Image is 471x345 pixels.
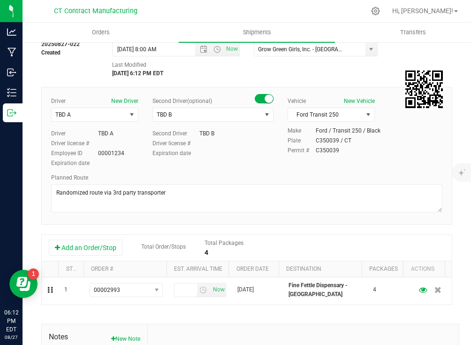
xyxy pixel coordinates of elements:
[187,98,212,104] span: (optional)
[51,139,98,148] label: Driver license #
[179,23,335,42] a: Shipments
[152,97,212,105] label: Second Driver
[316,136,351,145] div: C350039 / CT
[51,174,88,181] span: Planned Route
[28,268,39,280] iframe: Resource center unread badge
[157,111,172,118] span: TBD B
[9,270,38,298] iframe: Resource center
[199,129,214,138] div: TBD B
[286,266,321,272] a: Destination
[64,285,68,294] span: 1
[403,261,445,277] th: Actions
[174,266,222,272] a: Est. arrival time
[205,240,243,246] span: Total Packages
[7,27,16,37] inline-svg: Analytics
[4,308,18,334] p: 06:12 PM EDT
[254,43,362,56] input: Select
[152,129,199,138] label: Second Driver
[66,266,85,272] a: Stop #
[152,149,199,157] label: Expiration date
[51,149,98,157] label: Employee ID
[210,283,226,297] span: select
[7,47,16,57] inline-svg: Manufacturing
[370,7,381,16] div: Manage settings
[54,7,137,15] span: CT Contract Manufacturing
[111,97,138,105] button: New Driver
[41,41,80,47] strong: 20250827-022
[288,126,316,135] label: Make
[4,334,18,341] p: 08/27
[51,129,98,138] label: Driver
[23,23,179,42] a: Orders
[49,240,122,256] button: Add an Order/Stop
[112,70,163,77] strong: [DATE] 6:12 PM EDT
[392,7,453,15] span: Hi, [PERSON_NAME]!
[49,331,140,343] span: Notes
[230,28,284,37] span: Shipments
[344,97,375,105] button: New Vehicle
[405,71,443,108] qrcode: 20250827-022
[288,97,306,105] label: Vehicle
[91,266,113,272] a: Order #
[369,266,398,272] a: Packages
[41,49,61,56] strong: Created
[363,108,374,121] span: select
[373,285,376,294] span: 4
[55,111,71,118] span: TBD A
[7,68,16,77] inline-svg: Inbound
[94,287,120,293] span: 00002993
[224,42,240,56] span: Set Current date
[51,97,66,105] label: Driver
[316,126,380,135] div: Ford / Transit 250 / Black
[205,249,208,256] strong: 4
[405,71,443,108] img: Scan me!
[288,108,363,121] span: Ford Transit 250
[365,43,377,56] span: select
[209,46,225,53] span: Open the time view
[288,136,316,145] label: Plate
[112,61,146,69] label: Last Modified
[288,146,316,155] label: Permit #
[261,108,273,121] span: select
[316,146,339,155] div: C350039
[237,285,254,294] span: [DATE]
[196,46,212,53] span: Open the date view
[126,108,138,121] span: select
[98,149,124,157] div: 00001234
[98,129,114,138] div: TBD A
[152,139,199,148] label: Driver license #
[141,243,186,250] span: Total Order/Stops
[211,283,227,297] span: Set Current date
[7,88,16,97] inline-svg: Inventory
[111,335,140,343] button: New Note
[236,266,269,272] a: Order date
[51,159,98,167] label: Expiration date
[79,28,122,37] span: Orders
[197,283,211,297] span: select
[289,281,362,299] p: Fine Fettle Dispensary - [GEOGRAPHIC_DATA]
[151,283,162,297] span: select
[7,108,16,118] inline-svg: Outbound
[387,28,439,37] span: Transfers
